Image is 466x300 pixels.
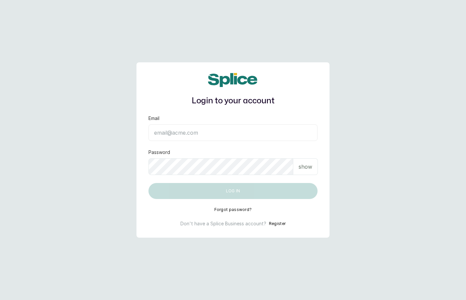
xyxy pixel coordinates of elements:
button: Forgot password? [214,207,252,212]
label: Email [148,115,159,122]
p: show [299,163,312,171]
h1: Login to your account [148,95,318,107]
p: Don't have a Splice Business account? [180,220,266,227]
button: Register [269,220,286,227]
label: Password [148,149,170,156]
input: email@acme.com [148,124,318,141]
button: Log in [148,183,318,199]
